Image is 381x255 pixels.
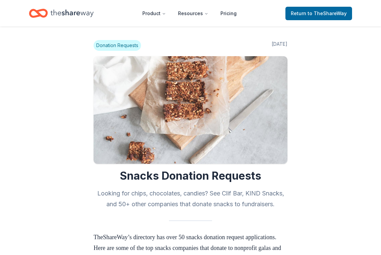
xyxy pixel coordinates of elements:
button: Resources [173,7,214,20]
span: Return [291,9,347,17]
span: Donation Requests [94,40,141,51]
a: Pricing [215,7,242,20]
h2: Looking for chips, chocolates, candies? See Clif Bar, KIND Snacks, and 50+ other companies that d... [94,188,287,210]
h1: Snacks Donation Requests [94,169,287,183]
nav: Main [137,5,242,21]
a: Returnto TheShareWay [285,7,352,20]
span: [DATE] [272,40,287,51]
img: Image for Snacks Donation Requests [94,56,287,164]
button: Product [137,7,171,20]
a: Home [29,5,94,21]
span: to TheShareWay [308,10,347,16]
